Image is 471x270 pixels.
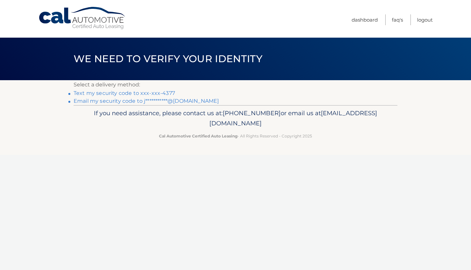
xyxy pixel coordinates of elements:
p: Select a delivery method: [74,80,397,89]
a: Dashboard [352,14,378,25]
strong: Cal Automotive Certified Auto Leasing [159,134,237,138]
a: FAQ's [392,14,403,25]
p: If you need assistance, please contact us at: or email us at [78,108,393,129]
span: [PHONE_NUMBER] [223,109,281,117]
a: Logout [417,14,433,25]
a: Cal Automotive [38,7,127,30]
a: Text my security code to xxx-xxx-4377 [74,90,175,96]
span: We need to verify your identity [74,53,262,65]
p: - All Rights Reserved - Copyright 2025 [78,133,393,139]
